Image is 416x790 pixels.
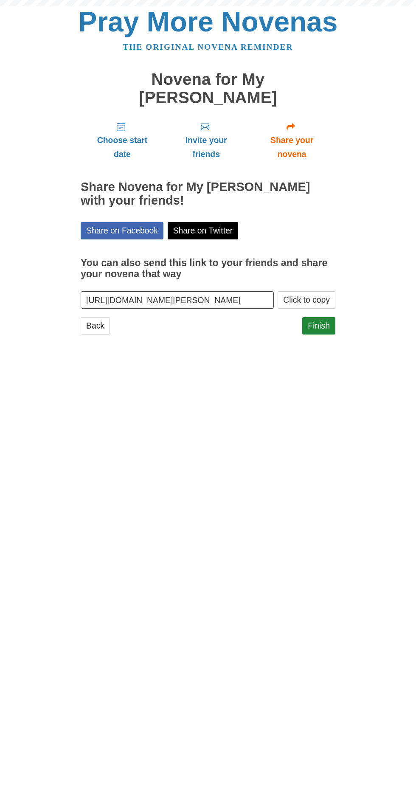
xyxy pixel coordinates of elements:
a: Share on Twitter [168,222,239,239]
a: Choose start date [81,115,164,166]
h2: Share Novena for My [PERSON_NAME] with your friends! [81,180,335,208]
a: Finish [302,317,335,335]
span: Invite your friends [172,133,240,161]
button: Click to copy [278,291,335,309]
a: Back [81,317,110,335]
h3: You can also send this link to your friends and share your novena that way [81,258,335,279]
a: The original novena reminder [123,42,293,51]
a: Invite your friends [164,115,248,166]
span: Choose start date [89,133,155,161]
h1: Novena for My [PERSON_NAME] [81,70,335,107]
span: Share your novena [257,133,327,161]
a: Share your novena [248,115,335,166]
a: Share on Facebook [81,222,163,239]
a: Pray More Novenas [79,6,338,37]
